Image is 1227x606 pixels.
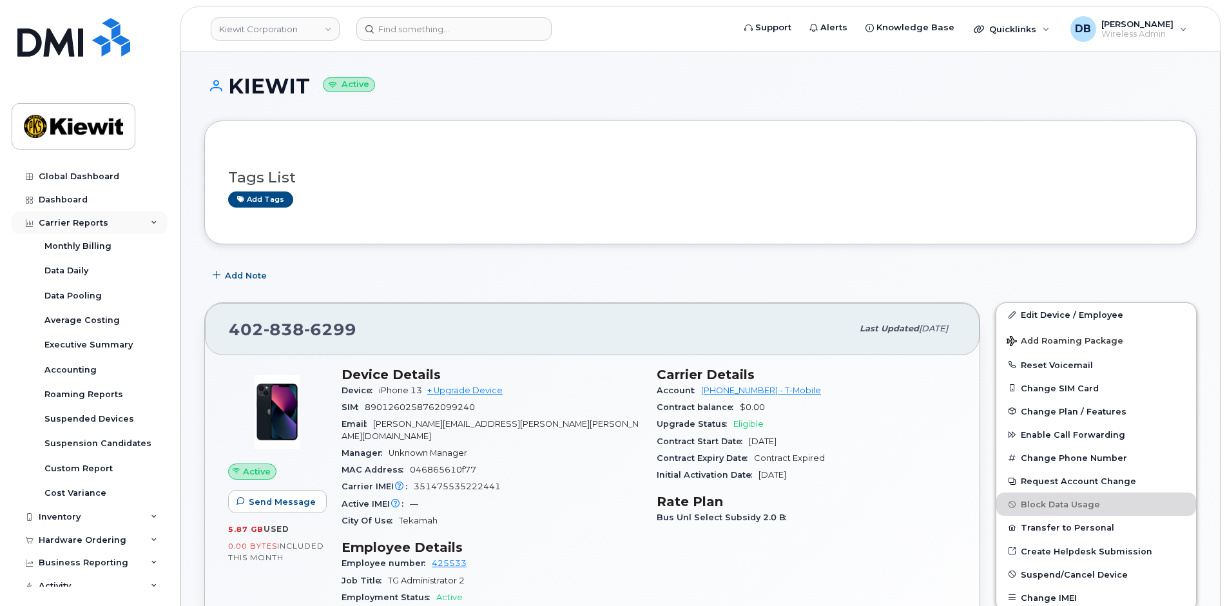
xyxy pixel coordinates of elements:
[342,592,436,602] span: Employment Status
[733,419,764,429] span: Eligible
[238,373,316,451] img: image20231002-3703462-1ig824h.jpeg
[1007,336,1123,348] span: Add Roaming Package
[388,576,465,585] span: TG Administrator 2
[657,436,749,446] span: Contract Start Date
[264,320,304,339] span: 838
[758,470,786,480] span: [DATE]
[342,576,388,585] span: Job Title
[754,453,825,463] span: Contract Expired
[701,386,821,395] a: [PHONE_NUMBER] - T-Mobile
[342,516,399,525] span: City Of Use
[342,465,410,474] span: MAC Address
[399,516,438,525] span: Tekamah
[414,482,501,491] span: 351475535222441
[749,436,777,446] span: [DATE]
[996,327,1196,353] button: Add Roaming Package
[996,446,1196,469] button: Change Phone Number
[410,465,476,474] span: 046865610f77
[1021,430,1125,440] span: Enable Call Forwarding
[342,482,414,491] span: Carrier IMEI
[996,493,1196,516] button: Block Data Usage
[432,558,467,568] a: 425533
[342,448,389,458] span: Manager
[228,490,327,513] button: Send Message
[204,264,278,287] button: Add Note
[229,320,356,339] span: 402
[228,170,1173,186] h3: Tags List
[342,558,432,568] span: Employee number
[264,524,289,534] span: used
[228,542,277,551] span: 0.00 Bytes
[225,269,267,282] span: Add Note
[342,419,373,429] span: Email
[996,376,1196,400] button: Change SIM Card
[342,386,379,395] span: Device
[342,540,641,555] h3: Employee Details
[304,320,356,339] span: 6299
[657,494,956,509] h3: Rate Plan
[657,513,793,522] span: Bus Unl Select Subsidy 2.0 B
[996,400,1196,423] button: Change Plan / Features
[996,423,1196,446] button: Enable Call Forwarding
[657,386,701,395] span: Account
[365,402,475,412] span: 8901260258762099240
[996,563,1196,586] button: Suspend/Cancel Device
[228,525,264,534] span: 5.87 GB
[249,496,316,508] span: Send Message
[410,499,418,509] span: —
[342,402,365,412] span: SIM
[342,419,639,440] span: [PERSON_NAME][EMAIL_ADDRESS][PERSON_NAME][PERSON_NAME][DOMAIN_NAME]
[228,541,324,562] span: included this month
[657,470,758,480] span: Initial Activation Date
[996,353,1196,376] button: Reset Voicemail
[996,540,1196,563] a: Create Helpdesk Submission
[389,448,467,458] span: Unknown Manager
[657,367,956,382] h3: Carrier Details
[919,324,948,333] span: [DATE]
[996,469,1196,493] button: Request Account Change
[436,592,463,602] span: Active
[1021,569,1128,579] span: Suspend/Cancel Device
[996,516,1196,539] button: Transfer to Personal
[204,75,1197,97] h1: KIEWIT
[228,191,293,208] a: Add tags
[1171,550,1217,596] iframe: Messenger Launcher
[379,386,422,395] span: iPhone 13
[323,77,375,92] small: Active
[342,499,410,509] span: Active IMEI
[1021,406,1126,416] span: Change Plan / Features
[427,386,503,395] a: + Upgrade Device
[657,453,754,463] span: Contract Expiry Date
[243,465,271,478] span: Active
[657,419,733,429] span: Upgrade Status
[860,324,919,333] span: Last updated
[657,402,740,412] span: Contract balance
[996,303,1196,326] a: Edit Device / Employee
[342,367,641,382] h3: Device Details
[740,402,765,412] span: $0.00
